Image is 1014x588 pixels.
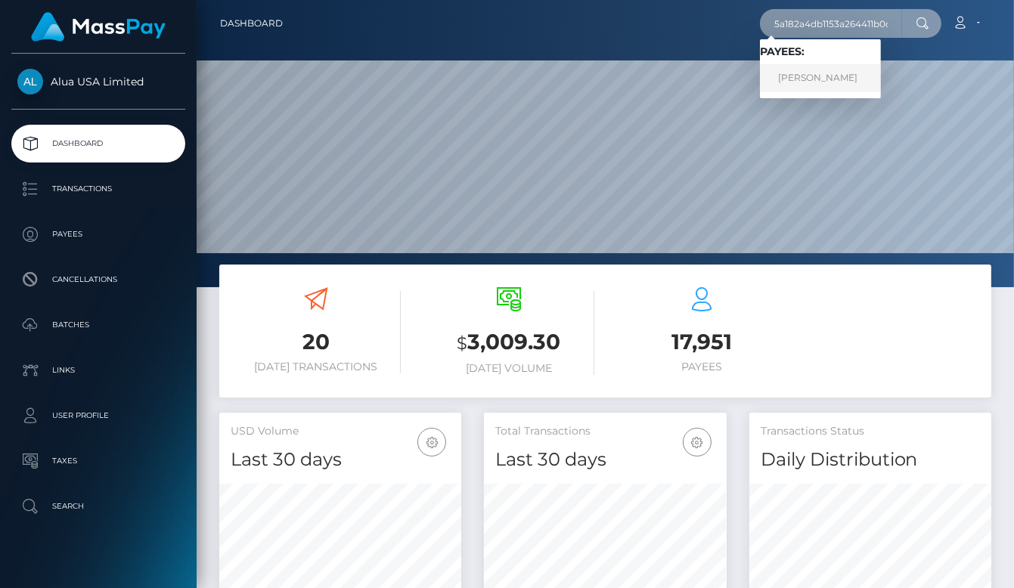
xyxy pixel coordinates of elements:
p: Payees [17,223,179,246]
h5: USD Volume [231,424,450,439]
span: Alua USA Limited [11,75,185,88]
a: User Profile [11,397,185,435]
h5: Total Transactions [495,424,715,439]
p: Links [17,359,179,382]
h4: Last 30 days [231,447,450,473]
p: Dashboard [17,132,179,155]
p: Taxes [17,450,179,472]
h3: 3,009.30 [423,327,594,358]
img: MassPay Logo [31,12,166,42]
h6: [DATE] Transactions [231,361,401,373]
p: Batches [17,314,179,336]
h3: 20 [231,327,401,357]
p: Search [17,495,179,518]
h4: Daily Distribution [761,447,980,473]
p: Transactions [17,178,179,200]
a: Taxes [11,442,185,480]
a: Payees [11,215,185,253]
h3: 17,951 [617,327,787,357]
a: Transactions [11,170,185,208]
small: $ [457,333,467,354]
a: Links [11,351,185,389]
a: Batches [11,306,185,344]
a: Search [11,487,185,525]
h6: Payees: [760,45,881,58]
h5: Transactions Status [761,424,980,439]
h4: Last 30 days [495,447,715,473]
h6: [DATE] Volume [423,362,594,375]
img: Alua USA Limited [17,69,43,94]
p: User Profile [17,404,179,427]
a: Dashboard [11,125,185,162]
a: Cancellations [11,261,185,299]
p: Cancellations [17,268,179,291]
input: Search... [760,9,902,38]
a: Dashboard [220,8,283,39]
h6: Payees [617,361,787,373]
a: [PERSON_NAME] [760,64,881,92]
